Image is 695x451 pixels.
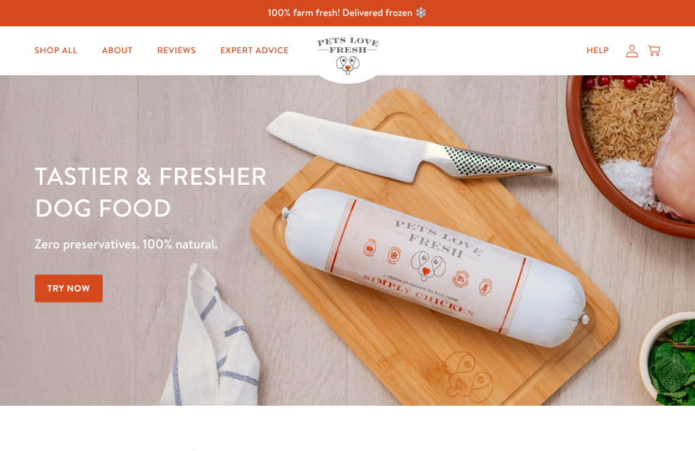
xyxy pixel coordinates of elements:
a: Try Now [35,275,103,302]
a: About [92,39,142,63]
a: Reviews [147,39,205,63]
h1: Tastier & fresher dog food [35,160,452,223]
p: Zero preservatives. 100% natural. [35,233,452,255]
a: Help [576,39,619,63]
a: Expert Advice [211,39,299,63]
a: Shop All [25,39,87,63]
img: Pets Love Fresh [317,37,378,75]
